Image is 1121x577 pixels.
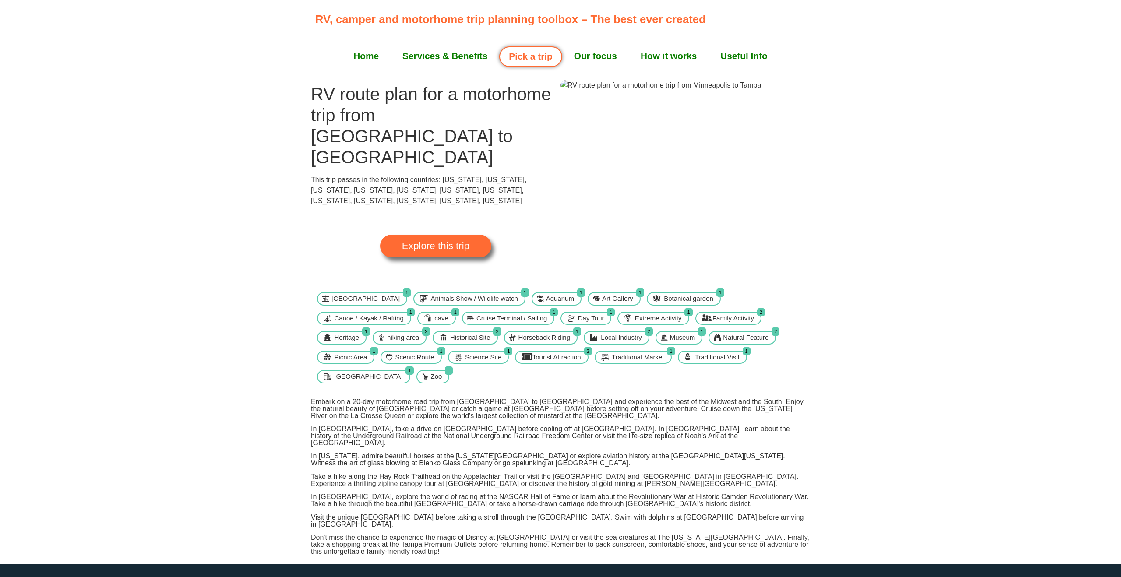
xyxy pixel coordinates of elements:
[499,46,562,67] a: Pick a trip
[311,176,526,204] span: This trip passes in the following countries: [US_STATE], [US_STATE], [US_STATE], [US_STATE], [US_...
[329,294,402,304] span: [GEOGRAPHIC_DATA]
[474,313,549,324] span: Cruise Terminal / Sailing
[448,333,493,343] span: Historical Site
[362,327,370,336] span: 1
[429,372,444,382] span: Zoo
[709,45,779,67] a: Useful Info
[573,327,581,336] span: 1
[332,372,405,382] span: [GEOGRAPHIC_DATA]
[332,313,405,324] span: Canoe / Kayak / Rafting
[445,366,453,375] span: 1
[437,347,445,355] span: 1
[429,294,520,304] span: Animals Show / Wildlife watch
[315,11,811,28] p: RV, camper and motorhome trip planning toolbox – The best ever created
[451,308,459,317] span: 1
[311,453,810,467] p: In [US_STATE], admire beautiful horses at the [US_STATE][GEOGRAPHIC_DATA] or explore aviation his...
[521,288,529,297] span: 1
[315,45,806,67] nav: Menu
[422,327,430,336] span: 2
[403,288,411,297] span: 1
[550,308,558,317] span: 1
[393,352,436,362] span: Scenic Route
[380,235,491,257] a: Explore this trip
[385,333,421,343] span: hiking area
[743,347,751,355] span: 1
[698,327,706,336] span: 1
[332,333,361,343] span: Heritage
[463,352,504,362] span: Science Site
[633,313,684,324] span: Extreme Activity
[493,327,501,336] span: 2
[636,288,644,297] span: 1
[668,333,698,343] span: Museum
[405,366,413,375] span: 1
[721,333,771,343] span: Natural Feature
[311,534,810,555] p: Don't miss the chance to experience the magic of Disney at [GEOGRAPHIC_DATA] or visit the sea cre...
[544,294,576,304] span: Aquarium
[432,313,451,324] span: cave
[645,327,653,336] span: 2
[629,45,709,67] a: How it works
[610,352,666,362] span: Traditional Market
[311,84,560,168] h1: RV route plan for a motorhome trip from [GEOGRAPHIC_DATA] to [GEOGRAPHIC_DATA]
[370,347,378,355] span: 1
[332,352,369,362] span: Picnic Area
[667,347,675,355] span: 1
[342,45,391,67] a: Home
[584,347,592,355] span: 2
[693,352,742,362] span: Traditional Visit
[599,333,644,343] span: Local Industry
[311,426,810,447] p: In [GEOGRAPHIC_DATA], take a drive on [GEOGRAPHIC_DATA] before cooling off at [GEOGRAPHIC_DATA]. ...
[504,347,512,355] span: 1
[772,327,779,336] span: 2
[311,514,810,528] p: Visit the unique [GEOGRAPHIC_DATA] before taking a stroll through the [GEOGRAPHIC_DATA]. Swim wit...
[757,308,765,317] span: 2
[576,313,606,324] span: Day Tour
[311,493,810,507] p: In [GEOGRAPHIC_DATA], explore the world of racing at the NASCAR Hall of Fame or learn about the R...
[716,288,724,297] span: 1
[577,288,585,297] span: 1
[311,473,810,487] p: Take a hike along the Hay Rock Trailhead on the Appalachian Trail or visit the [GEOGRAPHIC_DATA] ...
[530,352,583,362] span: Tourist Attraction
[407,308,415,317] span: 1
[402,241,469,251] span: Explore this trip
[600,294,635,304] span: Art Gallery
[311,398,810,419] p: Embark on a 20-day motorhome road trip from [GEOGRAPHIC_DATA] to [GEOGRAPHIC_DATA] and experience...
[710,313,756,324] span: Family Activity
[516,333,572,343] span: Horseback Riding
[684,308,692,317] span: 1
[560,80,761,91] img: RV route plan for a motorhome trip from Minneapolis to Tampa
[607,308,615,317] span: 1
[562,45,629,67] a: Our focus
[662,294,716,304] span: Botanical garden
[391,45,499,67] a: Services & Benefits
